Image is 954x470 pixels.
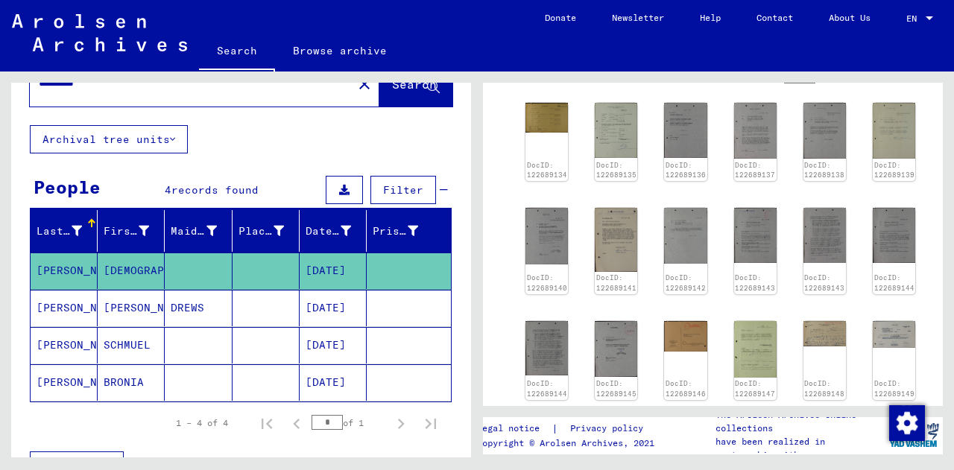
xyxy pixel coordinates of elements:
mat-icon: close [356,75,373,93]
mat-cell: SCHMUEL [98,327,165,363]
button: Previous page [282,408,312,438]
a: DocID: 122689142 [666,273,706,292]
img: 002.jpg [525,321,568,375]
div: People [34,174,101,200]
a: DocID: 122689145 [596,379,636,398]
img: 001.jpg [664,321,707,352]
a: DocID: 122689139 [874,161,914,180]
p: Copyright © Arolsen Archives, 2021 [477,436,661,450]
a: DocID: 122689135 [596,161,636,180]
a: DocID: 122689143 [735,273,775,292]
div: Last Name [37,219,101,243]
mat-header-cell: First Name [98,210,165,252]
a: DocID: 122689146 [666,379,706,398]
img: 001.jpg [664,103,707,158]
mat-cell: [DATE] [300,327,367,363]
div: Maiden Name [171,219,235,243]
span: EN [906,13,923,24]
div: | [477,421,661,436]
img: 001.jpg [525,208,568,264]
img: 001.jpg [595,103,637,157]
p: have been realized in partnership with [715,435,885,462]
div: Prisoner # [373,223,418,239]
img: 001.jpg [664,208,707,264]
div: 1 – 4 of 4 [176,416,228,430]
img: 001.jpg [873,208,915,262]
mat-cell: [PERSON_NAME] [31,364,98,401]
a: DocID: 122689136 [666,161,706,180]
img: Arolsen_neg.svg [12,14,187,51]
mat-cell: DREWS [165,290,232,326]
div: Prisoner # [373,219,437,243]
div: First Name [104,223,149,239]
mat-header-cell: Date of Birth [300,210,367,252]
img: 001.jpg [595,208,637,271]
button: Search [379,60,452,107]
mat-cell: [DATE] [300,253,367,289]
a: DocID: 122689137 [735,161,775,180]
img: 001.jpg [734,321,777,378]
img: 001.jpg [803,321,846,346]
mat-cell: [PERSON_NAME] [31,327,98,363]
img: 001.jpg [873,103,915,159]
mat-cell: [DATE] [300,364,367,401]
button: Next page [386,408,416,438]
span: 4 [165,183,171,197]
button: Clear [350,69,379,98]
img: 001.jpg [734,103,777,159]
div: Date of Birth [306,223,351,239]
img: Change consent [889,405,925,441]
div: First Name [104,219,168,243]
a: DocID: 122689149 [874,379,914,398]
span: Filter [383,183,423,197]
img: 001.jpg [873,321,915,348]
a: DocID: 122689141 [596,273,636,292]
mat-cell: [PERSON_NAME] [98,290,165,326]
mat-header-cell: Place of Birth [233,210,300,252]
button: Filter [370,176,436,204]
p: The Arolsen Archives online collections [715,408,885,435]
a: Legal notice [477,421,552,436]
a: Search [199,33,275,72]
img: 001.jpg [525,103,568,133]
a: DocID: 122689148 [804,379,844,398]
a: Browse archive [275,33,405,69]
mat-cell: [DEMOGRAPHIC_DATA] [98,253,165,289]
button: Last page [416,408,446,438]
div: Maiden Name [171,223,216,239]
img: 001.jpg [734,208,777,262]
mat-cell: [PERSON_NAME] [31,253,98,289]
img: yv_logo.png [886,416,942,454]
a: DocID: 122689143 [804,273,844,292]
img: 001.jpg [803,103,846,159]
div: Place of Birth [238,219,303,243]
mat-cell: BRONIA [98,364,165,401]
span: Search [392,77,437,92]
button: First page [252,408,282,438]
button: Archival tree units [30,125,188,153]
img: 001.jpg [595,321,637,377]
div: Place of Birth [238,223,284,239]
mat-header-cell: Prisoner # [367,210,451,252]
a: Privacy policy [558,421,661,436]
a: DocID: 122689144 [874,273,914,292]
div: Date of Birth [306,219,370,243]
mat-cell: [PERSON_NAME] [31,290,98,326]
a: DocID: 122689134 [527,161,567,180]
mat-header-cell: Maiden Name [165,210,232,252]
a: DocID: 122689140 [527,273,567,292]
img: 002.jpg [803,208,846,262]
div: of 1 [312,416,386,430]
div: Last Name [37,223,82,239]
a: DocID: 122689147 [735,379,775,398]
a: DocID: 122689138 [804,161,844,180]
mat-header-cell: Last Name [31,210,98,252]
mat-cell: [DATE] [300,290,367,326]
span: records found [171,183,259,197]
a: DocID: 122689144 [527,379,567,398]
